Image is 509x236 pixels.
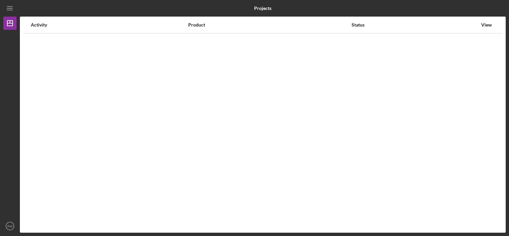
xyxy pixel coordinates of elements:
[352,22,478,28] div: Status
[188,22,351,28] div: Product
[478,22,495,28] div: View
[254,6,271,11] b: Projects
[3,219,17,233] button: RW
[31,22,188,28] div: Activity
[7,224,13,228] text: RW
